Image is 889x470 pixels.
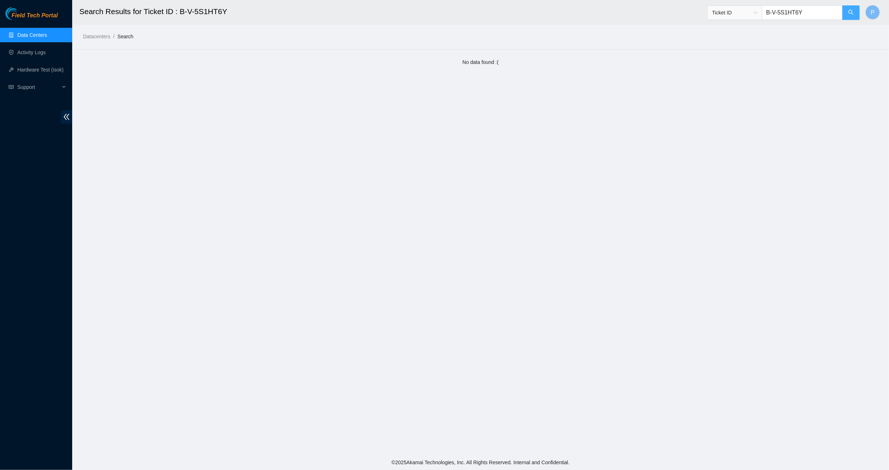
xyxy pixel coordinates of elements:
span: Support [17,80,60,94]
span: Ticket ID [712,7,758,18]
img: Akamai Technologies [5,7,36,20]
span: Field Tech Portal [12,12,58,19]
a: Datacenters [83,34,110,39]
span: search [848,9,854,16]
a: Hardware Test (isok) [17,67,64,73]
footer: © 2025 Akamai Technologies, Inc. All Rights Reserved. Internal and Confidential. [72,455,889,470]
button: P [866,5,880,20]
span: double-left [61,110,72,124]
span: / [113,34,114,39]
div: No data found :( [79,58,882,66]
a: Akamai TechnologiesField Tech Portal [5,13,58,22]
button: search [842,5,860,20]
a: Activity Logs [17,49,46,55]
span: read [9,85,14,90]
span: P [871,8,875,17]
a: Search [117,34,133,39]
a: Data Centers [17,32,47,38]
input: Enter text here... [762,5,843,20]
